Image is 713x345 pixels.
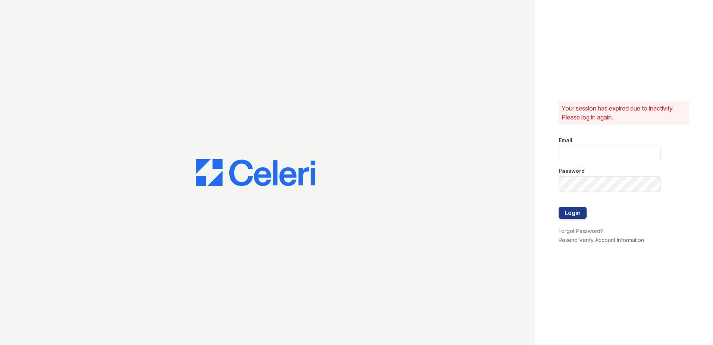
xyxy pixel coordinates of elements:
[559,137,572,144] label: Email
[559,228,603,234] a: Forgot Password?
[559,167,585,175] label: Password
[559,207,587,219] button: Login
[559,237,644,243] a: Resend Verify Account Information
[196,159,315,186] img: CE_Logo_Blue-a8612792a0a2168367f1c8372b55b34899dd931a85d93a1a3d3e32e68fde9ad4.png
[562,104,686,122] p: Your session has expired due to inactivity. Please log in again.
